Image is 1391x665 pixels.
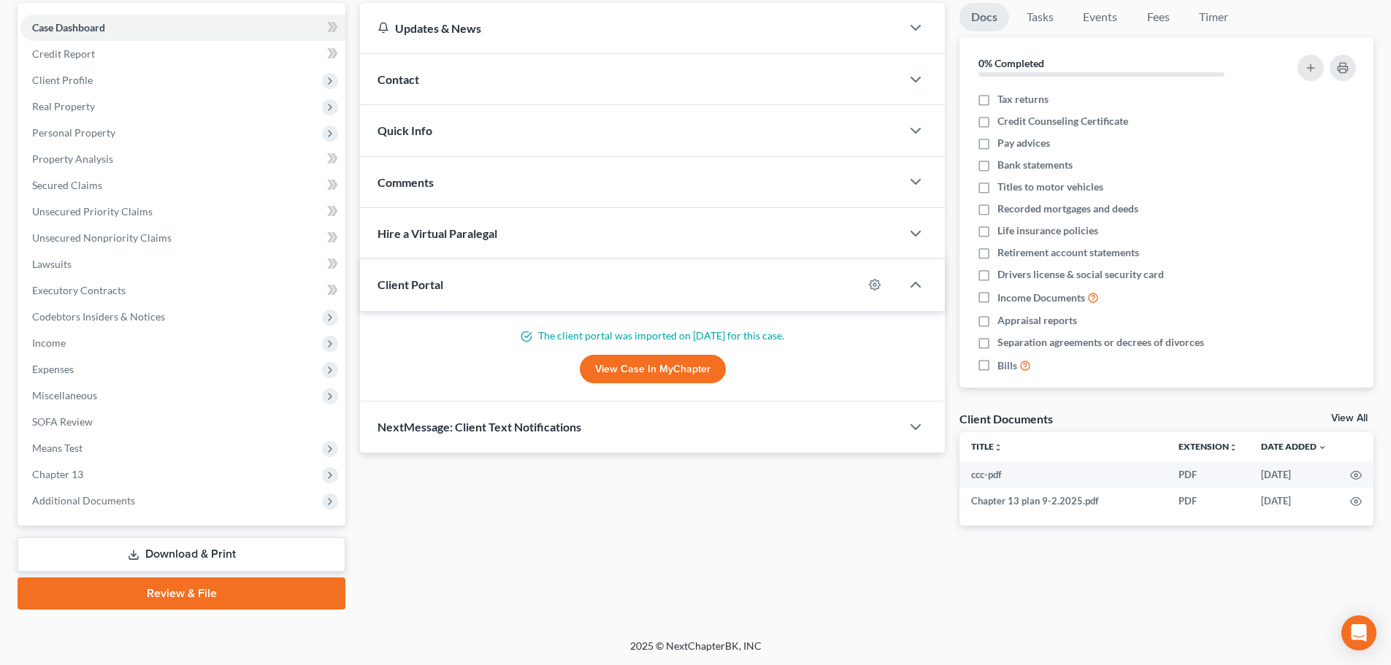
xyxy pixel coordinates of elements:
[378,20,884,36] div: Updates & News
[32,415,93,428] span: SOFA Review
[20,277,345,304] a: Executory Contracts
[971,441,1003,452] a: Titleunfold_more
[378,72,419,86] span: Contact
[32,284,126,296] span: Executory Contracts
[32,310,165,323] span: Codebtors Insiders & Notices
[959,411,1053,426] div: Client Documents
[1071,3,1129,31] a: Events
[997,180,1103,194] span: Titles to motor vehicles
[20,251,345,277] a: Lawsuits
[959,461,1167,488] td: ccc-pdf
[32,337,66,349] span: Income
[1249,488,1338,514] td: [DATE]
[997,114,1128,128] span: Credit Counseling Certificate
[20,41,345,67] a: Credit Report
[280,639,1112,665] div: 2025 © NextChapterBK, INC
[997,92,1049,107] span: Tax returns
[994,443,1003,452] i: unfold_more
[32,126,115,139] span: Personal Property
[1229,443,1238,452] i: unfold_more
[997,136,1050,150] span: Pay advices
[32,205,153,218] span: Unsecured Priority Claims
[997,313,1077,328] span: Appraisal reports
[378,123,432,137] span: Quick Info
[32,74,93,86] span: Client Profile
[32,21,105,34] span: Case Dashboard
[997,358,1017,373] span: Bills
[1249,461,1338,488] td: [DATE]
[978,57,1044,69] strong: 0% Completed
[20,409,345,435] a: SOFA Review
[32,442,83,454] span: Means Test
[32,47,95,60] span: Credit Report
[378,175,434,189] span: Comments
[1318,443,1327,452] i: expand_more
[32,494,135,507] span: Additional Documents
[580,355,726,384] a: View Case in MyChapter
[18,577,345,610] a: Review & File
[997,158,1073,172] span: Bank statements
[32,389,97,401] span: Miscellaneous
[997,267,1164,282] span: Drivers license & social security card
[378,420,581,434] span: NextMessage: Client Text Notifications
[1341,615,1376,650] div: Open Intercom Messenger
[1167,461,1249,488] td: PDF
[997,245,1139,260] span: Retirement account statements
[32,258,72,270] span: Lawsuits
[1261,441,1327,452] a: Date Added expand_more
[1187,3,1240,31] a: Timer
[997,291,1085,305] span: Income Documents
[20,146,345,172] a: Property Analysis
[32,100,95,112] span: Real Property
[18,537,345,572] a: Download & Print
[378,328,927,343] p: The client portal was imported on [DATE] for this case.
[32,231,172,244] span: Unsecured Nonpriority Claims
[32,179,102,191] span: Secured Claims
[20,225,345,251] a: Unsecured Nonpriority Claims
[959,488,1167,514] td: Chapter 13 plan 9-2.2025.pdf
[378,277,443,291] span: Client Portal
[997,201,1138,216] span: Recorded mortgages and deeds
[20,172,345,199] a: Secured Claims
[959,3,1009,31] a: Docs
[1331,413,1368,423] a: View All
[32,363,74,375] span: Expenses
[1135,3,1181,31] a: Fees
[997,223,1098,238] span: Life insurance policies
[1167,488,1249,514] td: PDF
[32,468,83,480] span: Chapter 13
[32,153,113,165] span: Property Analysis
[20,199,345,225] a: Unsecured Priority Claims
[20,15,345,41] a: Case Dashboard
[378,226,497,240] span: Hire a Virtual Paralegal
[1179,441,1238,452] a: Extensionunfold_more
[1015,3,1065,31] a: Tasks
[997,335,1204,350] span: Separation agreements or decrees of divorces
